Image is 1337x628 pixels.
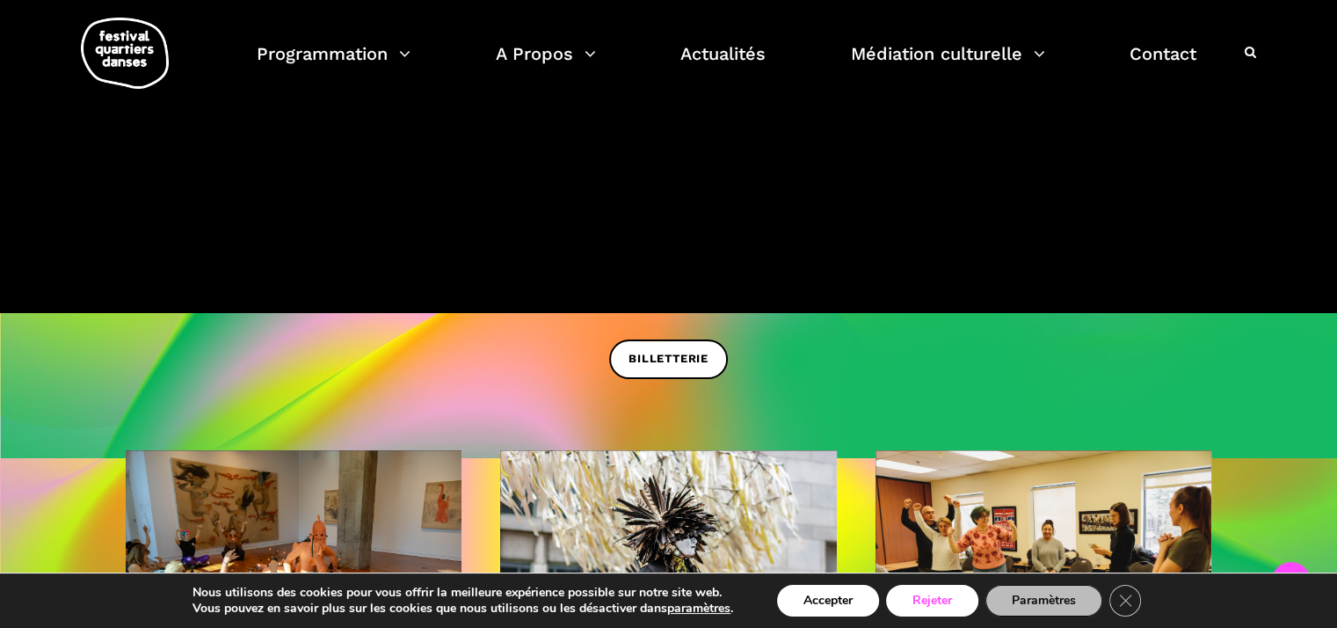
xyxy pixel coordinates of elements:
[680,39,766,91] a: Actualités
[1109,585,1141,617] button: Close GDPR Cookie Banner
[886,585,978,617] button: Rejeter
[81,18,169,89] img: logo-fqd-med
[667,601,730,617] button: paramètres
[1130,39,1196,91] a: Contact
[193,585,733,601] p: Nous utilisons des cookies pour vous offrir la meilleure expérience possible sur notre site web.
[777,585,879,617] button: Accepter
[193,601,733,617] p: Vous pouvez en savoir plus sur les cookies que nous utilisons ou les désactiver dans .
[257,39,411,91] a: Programmation
[609,340,728,379] a: BILLETTERIE
[851,39,1045,91] a: Médiation culturelle
[985,585,1102,617] button: Paramètres
[629,350,708,369] span: BILLETTERIE
[496,39,596,91] a: A Propos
